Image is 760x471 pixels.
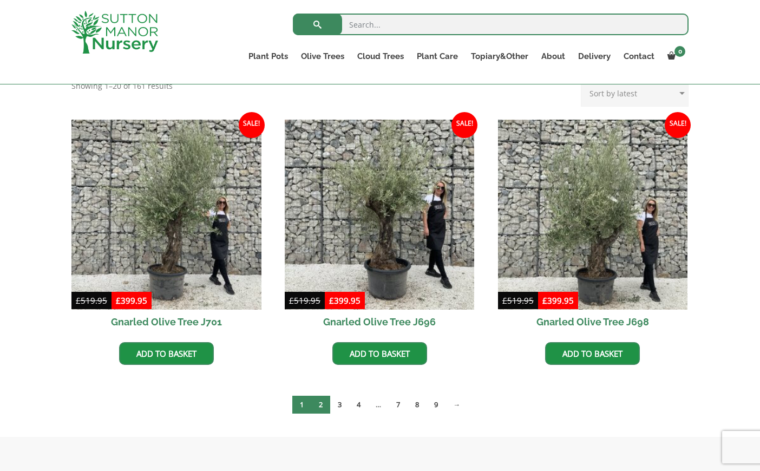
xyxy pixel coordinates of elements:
[332,342,427,365] a: Add to basket: “Gnarled Olive Tree J696”
[351,49,410,64] a: Cloud Trees
[76,295,107,306] bdi: 519.95
[76,295,81,306] span: £
[311,396,330,414] a: Page 2
[294,49,351,64] a: Olive Trees
[71,310,261,334] h2: Gnarled Olive Tree J701
[293,14,689,35] input: Search...
[661,49,689,64] a: 0
[535,49,572,64] a: About
[408,396,427,414] a: Page 8
[498,120,688,310] img: Gnarled Olive Tree J698
[329,295,334,306] span: £
[330,396,349,414] a: Page 3
[445,396,468,414] a: →
[542,295,574,306] bdi: 399.95
[665,112,691,138] span: Sale!
[410,49,464,64] a: Plant Care
[116,295,147,306] bdi: 399.95
[71,80,173,93] p: Showing 1–20 of 161 results
[71,120,261,310] img: Gnarled Olive Tree J701
[572,49,617,64] a: Delivery
[545,342,640,365] a: Add to basket: “Gnarled Olive Tree J698”
[368,396,389,414] span: …
[239,112,265,138] span: Sale!
[329,295,361,306] bdi: 399.95
[451,112,477,138] span: Sale!
[498,310,688,334] h2: Gnarled Olive Tree J698
[464,49,535,64] a: Topiary&Other
[674,46,685,57] span: 0
[389,396,408,414] a: Page 7
[116,295,121,306] span: £
[502,295,507,306] span: £
[289,295,294,306] span: £
[285,120,475,310] img: Gnarled Olive Tree J696
[119,342,214,365] a: Add to basket: “Gnarled Olive Tree J701”
[71,11,158,54] img: logo
[349,396,368,414] a: Page 4
[502,295,534,306] bdi: 519.95
[427,396,445,414] a: Page 9
[617,49,661,64] a: Contact
[542,295,547,306] span: £
[581,80,689,107] select: Shop order
[71,120,261,334] a: Sale! Gnarled Olive Tree J701
[242,49,294,64] a: Plant Pots
[285,120,475,334] a: Sale! Gnarled Olive Tree J696
[71,395,689,418] nav: Product Pagination
[498,120,688,334] a: Sale! Gnarled Olive Tree J698
[285,310,475,334] h2: Gnarled Olive Tree J696
[292,396,311,414] span: Page 1
[289,295,320,306] bdi: 519.95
